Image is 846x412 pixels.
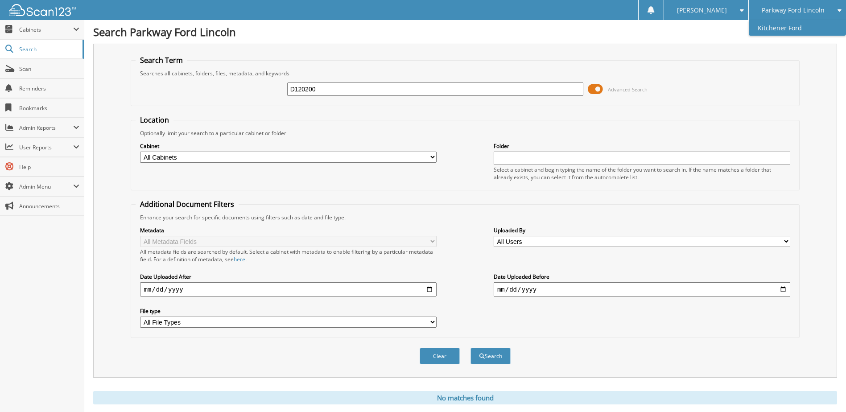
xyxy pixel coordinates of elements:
[19,202,79,210] span: Announcements
[801,369,846,412] iframe: Chat Widget
[762,8,825,13] span: Parkway Ford Lincoln
[608,86,648,93] span: Advanced Search
[19,163,79,171] span: Help
[136,115,173,125] legend: Location
[136,199,239,209] legend: Additional Document Filters
[136,55,187,65] legend: Search Term
[19,26,73,33] span: Cabinets
[136,214,794,221] div: Enhance your search for specific documents using filters such as date and file type.
[140,282,437,297] input: start
[19,104,79,112] span: Bookmarks
[494,273,790,280] label: Date Uploaded Before
[136,129,794,137] div: Optionally limit your search to a particular cabinet or folder
[749,20,846,36] a: Kitchener Ford
[19,65,79,73] span: Scan
[9,4,76,16] img: scan123-logo-white.svg
[140,273,437,280] label: Date Uploaded After
[19,144,73,151] span: User Reports
[140,227,437,234] label: Metadata
[420,348,460,364] button: Clear
[19,45,78,53] span: Search
[494,166,790,181] div: Select a cabinet and begin typing the name of the folder you want to search in. If the name match...
[234,255,245,263] a: here
[677,8,727,13] span: [PERSON_NAME]
[494,142,790,150] label: Folder
[19,85,79,92] span: Reminders
[93,25,837,39] h1: Search Parkway Ford Lincoln
[470,348,511,364] button: Search
[494,227,790,234] label: Uploaded By
[494,282,790,297] input: end
[140,248,437,263] div: All metadata fields are searched by default. Select a cabinet with metadata to enable filtering b...
[136,70,794,77] div: Searches all cabinets, folders, files, metadata, and keywords
[140,142,437,150] label: Cabinet
[19,183,73,190] span: Admin Menu
[140,307,437,315] label: File type
[93,391,837,404] div: No matches found
[19,124,73,132] span: Admin Reports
